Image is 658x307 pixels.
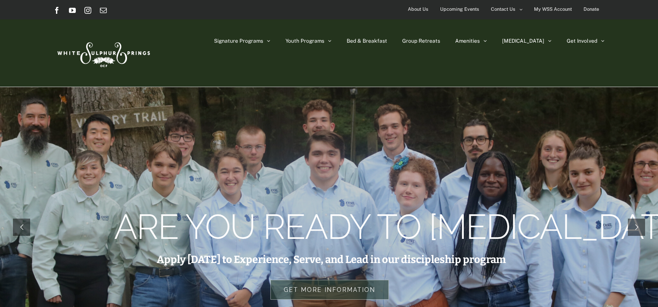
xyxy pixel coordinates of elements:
span: Contact Us [491,3,515,16]
span: About Us [408,3,428,16]
span: Upcoming Events [440,3,479,16]
span: Youth Programs [286,38,324,44]
a: Youth Programs [286,19,332,63]
span: Amenities [455,38,480,44]
span: [MEDICAL_DATA] [502,38,544,44]
span: Bed & Breakfast [347,38,387,44]
rs-layer: Get more information [270,280,389,300]
span: Get Involved [567,38,597,44]
span: Group Retreats [402,38,440,44]
a: [MEDICAL_DATA] [502,19,552,63]
a: Amenities [455,19,487,63]
a: Get Involved [567,19,605,63]
a: Group Retreats [402,19,440,63]
span: Signature Programs [214,38,263,44]
span: My WSS Account [534,3,572,16]
a: Bed & Breakfast [347,19,387,63]
rs-layer: Apply [DATE] to Experience, Serve, and Lead in our discipleship program [157,255,506,264]
nav: Main Menu [214,19,605,63]
a: Signature Programs [214,19,270,63]
span: Donate [584,3,599,16]
img: White Sulphur Springs Logo [53,33,152,73]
